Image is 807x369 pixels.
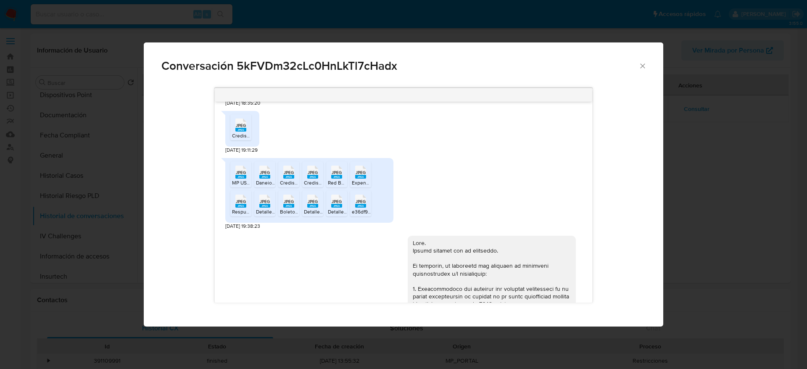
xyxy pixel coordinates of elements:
span: MP USD constancia-cvu.jpeg [232,179,297,186]
span: Credisun SA_PPTT_BBPP 2024.jpeg [304,179,387,186]
span: Detalle de acred 202502 a 202505[1].jpeg [304,208,398,215]
span: Expensas Adm [GEOGRAPHIC_DATA] SA.jpeg [352,179,455,186]
span: Respuesta MP.jpeg [232,208,275,215]
span: [DATE] 19:38:23 [225,223,260,230]
span: Detalle de acred 202502 a 202505[3].jpeg [256,208,351,215]
span: JPEG [356,170,366,175]
span: Conversación 5kFVDm32cLc0HnLkTl7cHadx [161,60,638,72]
span: JPEG [308,170,318,175]
span: JPEG [236,123,246,128]
span: JPEG [332,170,342,175]
span: JPEG [236,170,246,175]
span: JPEG [356,199,366,204]
span: JPEG [260,170,270,175]
div: Comunicación [144,42,663,327]
span: Red Bur SA_PPTT_BBPP 2024.jpeg [328,179,408,186]
span: JPEG [236,199,246,204]
span: e36df90b-64ee-4c56-9441-a1af3163a8a6.jpeg [352,208,455,215]
button: Cerrar [638,62,646,69]
span: JPEG [284,199,294,204]
span: JPEG [308,199,318,204]
span: Daneio SA_PPTT_BBPP 2024.jpeg [256,179,334,186]
span: Credisol SA _PPTT_BBPP 2024.jpeg [232,132,314,139]
span: Detalle de acred 202502 a 202505[2].jpeg [328,208,423,215]
span: JPEG [260,199,270,204]
span: [DATE] 18:35:20 [225,100,260,107]
span: [DATE] 19:11:29 [225,147,258,154]
span: JPEG [332,199,342,204]
span: Credisol SA _PPTT_BBPP 2024.jpeg [280,179,362,186]
span: JPEG [284,170,294,175]
span: Boleto de venta AF571RB.jpeg [280,208,348,215]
